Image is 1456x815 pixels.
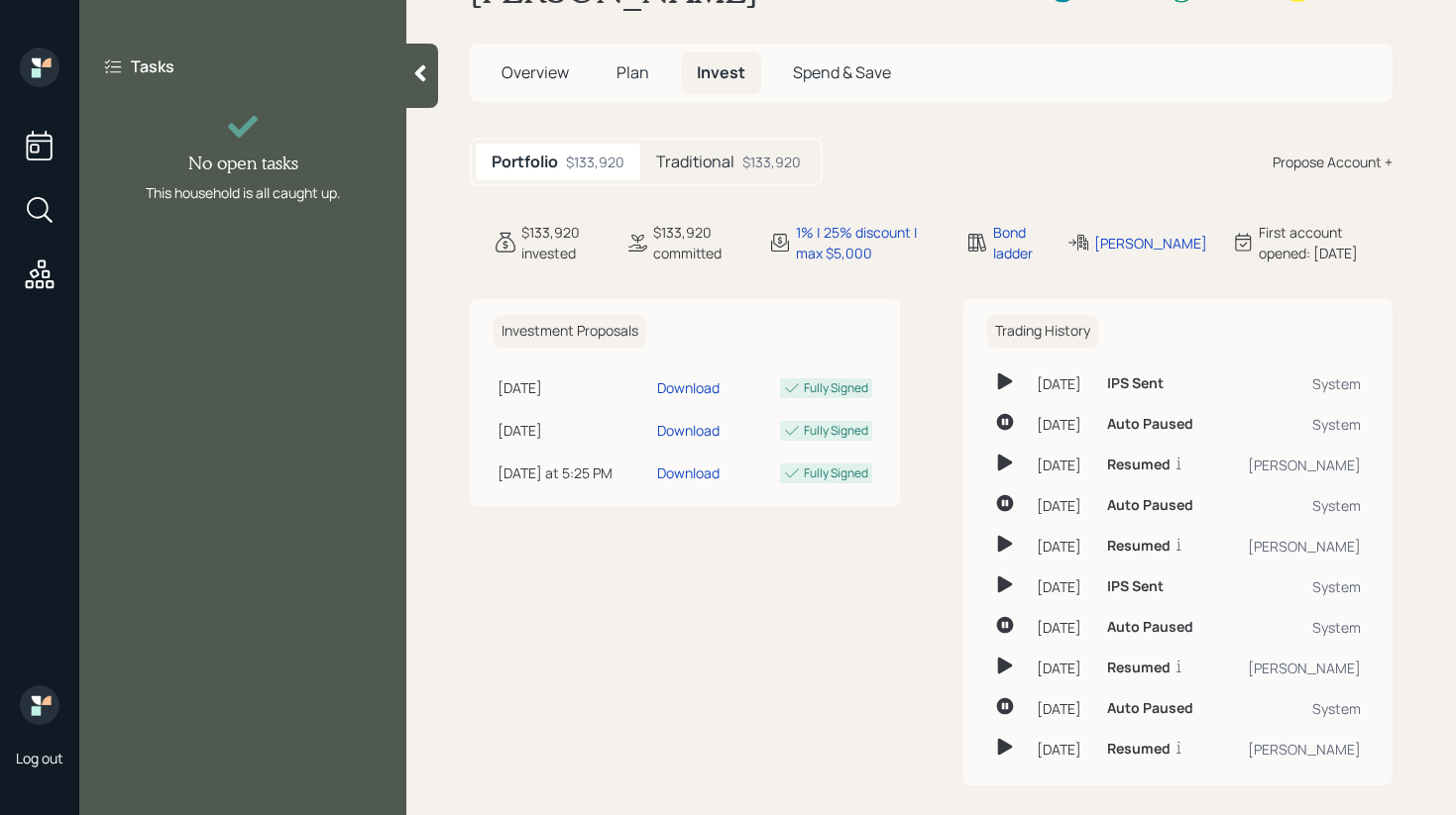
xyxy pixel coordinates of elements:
[616,61,649,83] span: Plan
[657,420,720,441] div: Download
[1037,414,1091,435] div: [DATE]
[521,222,602,263] div: $133,920 invested
[1107,375,1164,392] h6: IPS Sent
[1107,457,1171,473] h6: Resumed
[993,222,1043,263] div: Bond ladder
[16,749,63,767] div: Log out
[1037,373,1091,394] div: [DATE]
[1037,617,1091,638] div: [DATE]
[498,420,649,441] div: [DATE]
[1226,455,1361,475] div: [PERSON_NAME]
[1226,576,1361,597] div: System
[1226,536,1361,557] div: [PERSON_NAME]
[1107,660,1171,676] h6: Resumed
[188,153,298,174] h4: No open tasks
[1226,373,1361,394] div: System
[566,152,624,172] div: $133,920
[1037,536,1091,557] div: [DATE]
[697,61,745,83] span: Invest
[1107,578,1164,595] h6: IPS Sent
[146,182,341,203] div: This household is all caught up.
[1094,233,1207,254] div: [PERSON_NAME]
[793,61,891,83] span: Spend & Save
[492,153,558,171] h5: Portfolio
[1226,739,1361,760] div: [PERSON_NAME]
[1273,152,1393,172] div: Propose Account +
[1259,222,1393,263] div: First account opened: [DATE]
[498,462,649,483] div: [DATE] at 5:25 PM
[804,464,868,482] div: Fully Signed
[1226,698,1361,719] div: System
[656,153,734,171] h5: Traditional
[804,422,868,440] div: Fully Signed
[1226,495,1361,516] div: System
[1037,698,1091,719] div: [DATE]
[657,462,720,483] div: Download
[987,315,1098,348] h6: Trading History
[1226,658,1361,678] div: [PERSON_NAME]
[1107,538,1171,555] h6: Resumed
[1226,414,1361,435] div: System
[20,685,59,725] img: retirable_logo.png
[1226,617,1361,638] div: System
[1107,700,1193,717] h6: Auto Paused
[1037,576,1091,597] div: [DATE]
[1037,739,1091,760] div: [DATE]
[1037,455,1091,475] div: [DATE]
[494,315,646,348] h6: Investment Proposals
[1107,416,1193,433] h6: Auto Paused
[1037,495,1091,516] div: [DATE]
[1107,497,1193,514] h6: Auto Paused
[498,377,649,398] div: [DATE]
[742,152,801,172] div: $133,920
[502,61,569,83] span: Overview
[796,222,941,263] div: 1% | 25% discount | max $5,000
[1037,658,1091,678] div: [DATE]
[804,379,868,397] div: Fully Signed
[657,377,720,398] div: Download
[1107,619,1193,636] h6: Auto Paused
[1107,741,1171,758] h6: Resumed
[653,222,744,263] div: $133,920 committed
[131,55,174,77] label: Tasks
